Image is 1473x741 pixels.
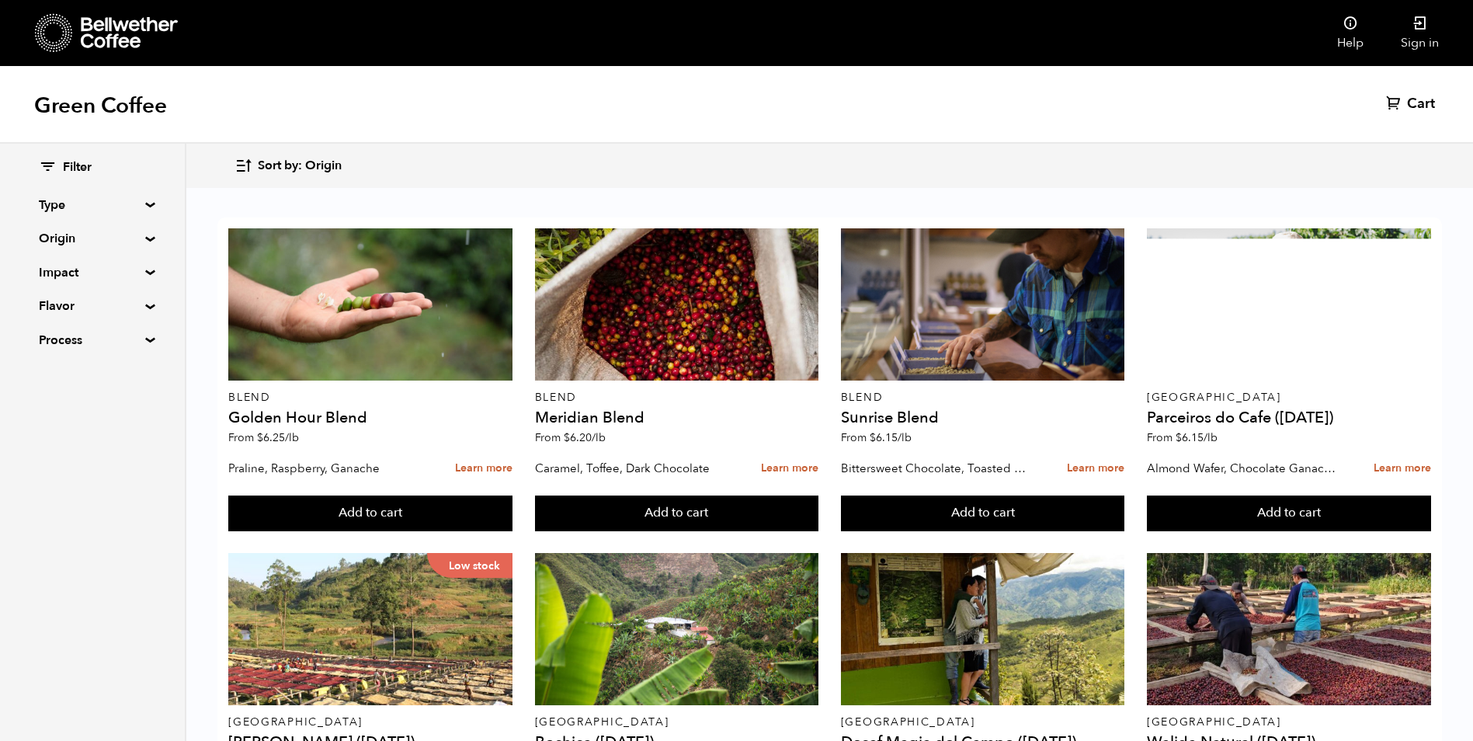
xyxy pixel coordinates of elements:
a: Low stock [228,553,512,705]
span: From [841,430,912,445]
span: $ [257,430,263,445]
summary: Origin [39,229,146,248]
a: Learn more [455,452,512,485]
a: Learn more [761,452,818,485]
span: From [535,430,606,445]
span: $ [1176,430,1182,445]
p: Caramel, Toffee, Dark Chocolate [535,457,728,480]
p: [GEOGRAPHIC_DATA] [1147,392,1431,403]
span: /lb [592,430,606,445]
span: /lb [1204,430,1218,445]
h1: Green Coffee [34,92,167,120]
p: Praline, Raspberry, Ganache [228,457,422,480]
h4: Parceiros do Cafe ([DATE]) [1147,410,1431,426]
span: $ [564,430,570,445]
span: $ [870,430,876,445]
p: Blend [535,392,819,403]
span: From [1147,430,1218,445]
bdi: 6.15 [870,430,912,445]
a: Cart [1386,95,1439,113]
span: /lb [285,430,299,445]
summary: Flavor [39,297,146,315]
h4: Meridian Blend [535,410,819,426]
span: Cart [1407,95,1435,113]
p: [GEOGRAPHIC_DATA] [228,717,512,728]
p: Low stock [427,553,512,578]
span: /lb [898,430,912,445]
button: Add to cart [228,496,512,531]
span: Filter [63,159,92,176]
button: Sort by: Origin [234,148,342,184]
span: From [228,430,299,445]
h4: Golden Hour Blend [228,410,512,426]
p: Almond Wafer, Chocolate Ganache, Bing Cherry [1147,457,1340,480]
button: Add to cart [841,496,1125,531]
button: Add to cart [535,496,819,531]
summary: Type [39,196,146,214]
p: Blend [228,392,512,403]
span: Sort by: Origin [258,158,342,175]
summary: Process [39,331,146,350]
a: Learn more [1067,452,1124,485]
p: [GEOGRAPHIC_DATA] [535,717,819,728]
bdi: 6.20 [564,430,606,445]
bdi: 6.15 [1176,430,1218,445]
h4: Sunrise Blend [841,410,1125,426]
p: Blend [841,392,1125,403]
button: Add to cart [1147,496,1431,531]
a: Learn more [1374,452,1431,485]
p: [GEOGRAPHIC_DATA] [1147,717,1431,728]
p: Bittersweet Chocolate, Toasted Marshmallow, Candied Orange, Praline [841,457,1034,480]
p: [GEOGRAPHIC_DATA] [841,717,1125,728]
summary: Impact [39,263,146,282]
bdi: 6.25 [257,430,299,445]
